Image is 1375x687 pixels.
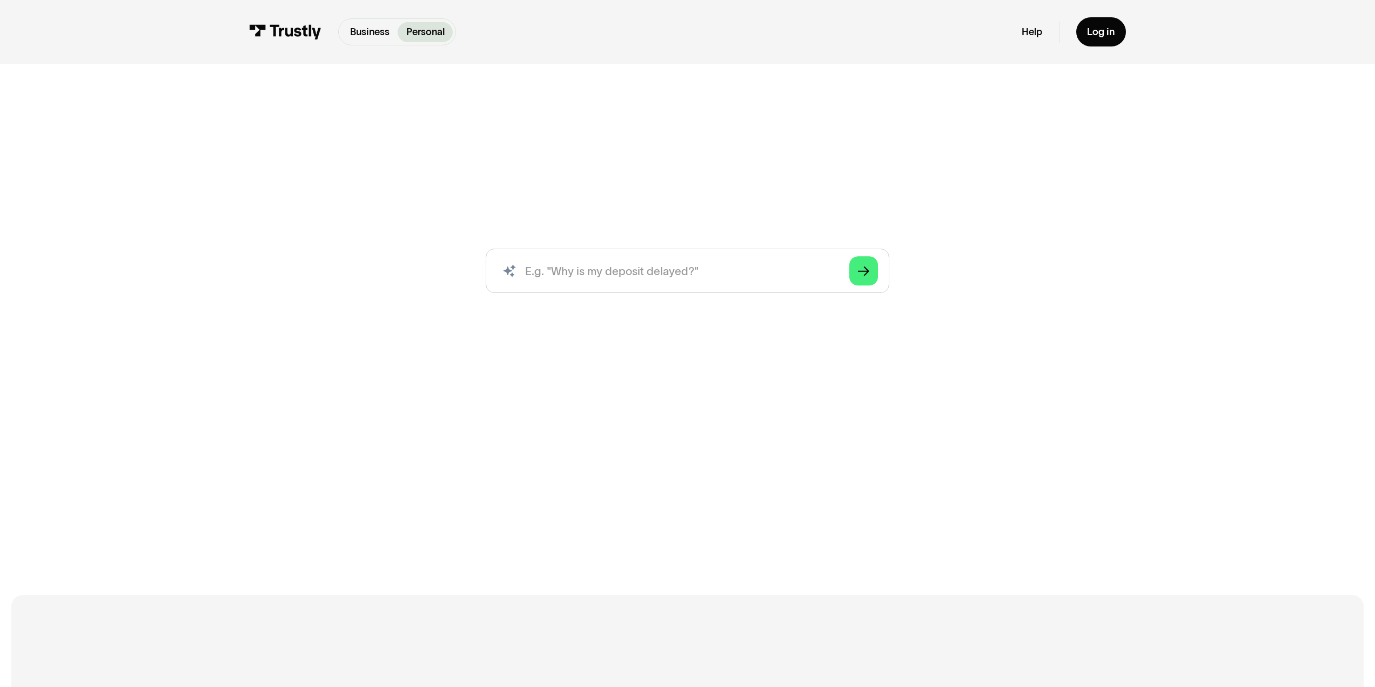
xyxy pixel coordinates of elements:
[486,249,889,293] input: search
[398,22,453,42] a: Personal
[1076,17,1126,46] a: Log in
[341,22,398,42] a: Business
[249,24,321,39] img: Trustly Logo
[1022,26,1042,38] a: Help
[406,25,445,39] p: Personal
[1087,26,1115,38] div: Log in
[350,25,390,39] p: Business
